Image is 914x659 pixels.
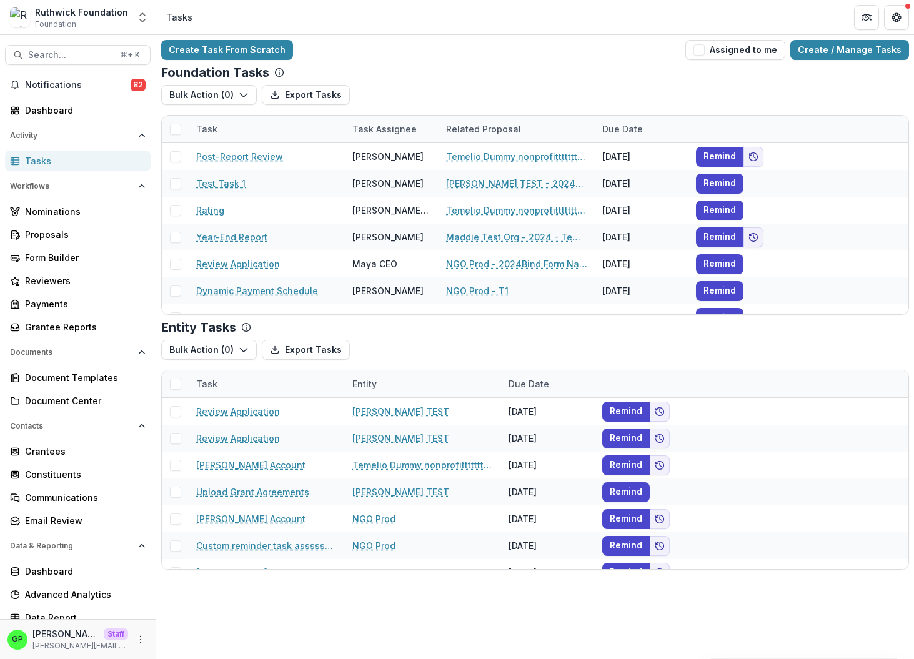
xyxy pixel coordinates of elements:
[28,50,112,61] span: Search...
[446,230,587,244] a: Maddie Test Org - 2024 - Temelio Test Form
[25,565,141,578] div: Dashboard
[196,150,283,163] a: Post-Report Review
[595,224,688,250] div: [DATE]
[595,116,688,142] div: Due Date
[595,250,688,277] div: [DATE]
[5,342,151,362] button: Open Documents
[25,468,141,481] div: Constituents
[602,536,650,556] button: Remind
[352,485,449,498] a: [PERSON_NAME] TEST
[189,370,345,397] div: Task
[25,154,141,167] div: Tasks
[501,559,595,586] div: [DATE]
[5,367,151,388] a: Document Templates
[196,405,280,418] a: Review Application
[5,224,151,245] a: Proposals
[650,429,670,448] button: Add to friends
[196,432,280,445] a: Review Application
[25,588,141,601] div: Advanced Analytics
[35,19,76,30] span: Foundation
[501,377,557,390] div: Due Date
[790,40,909,60] a: Create / Manage Tasks
[25,80,131,91] span: Notifications
[196,539,337,552] a: Custom reminder task asssssssssinged
[5,390,151,411] a: Document Center
[650,563,670,583] button: Add to friends
[501,478,595,505] div: [DATE]
[439,122,529,136] div: Related Proposal
[501,370,595,397] div: Due Date
[650,509,670,529] button: Add to friends
[352,230,424,244] div: [PERSON_NAME]
[595,197,688,224] div: [DATE]
[10,131,133,140] span: Activity
[446,311,587,324] a: [PERSON_NAME] TEST - 2024 - Pinned Form
[696,308,743,328] button: Remind
[161,340,257,360] button: Bulk Action (0)
[25,371,141,384] div: Document Templates
[352,177,424,190] div: [PERSON_NAME]
[352,539,395,552] a: NGO Prod
[685,40,785,60] button: Assigned to me
[696,201,743,220] button: Remind
[595,170,688,197] div: [DATE]
[345,116,439,142] div: Task Assignee
[196,512,305,525] a: [PERSON_NAME] Account
[650,455,670,475] button: Add to friends
[262,340,350,360] button: Export Tasks
[439,116,595,142] div: Related Proposal
[696,281,743,301] button: Remind
[501,425,595,452] div: [DATE]
[884,5,909,30] button: Get Help
[595,304,688,331] div: [DATE]
[696,254,743,274] button: Remind
[134,5,151,30] button: Open entity switcher
[196,230,267,244] a: Year-End Report
[5,487,151,508] a: Communications
[5,247,151,268] a: Form Builder
[32,627,99,640] p: [PERSON_NAME]
[5,176,151,196] button: Open Workflows
[5,536,151,556] button: Open Data & Reporting
[696,147,743,167] button: Remind
[5,45,151,65] button: Search...
[25,320,141,334] div: Grantee Reports
[5,270,151,291] a: Reviewers
[25,297,141,310] div: Payments
[196,485,309,498] a: Upload Grant Agreements
[352,204,431,217] div: [PERSON_NAME] T1
[595,277,688,304] div: [DATE]
[352,284,424,297] div: [PERSON_NAME]
[10,182,133,191] span: Workflows
[446,257,587,270] a: NGO Prod - 2024Bind Form Name
[5,441,151,462] a: Grantees
[196,204,224,217] a: Rating
[352,512,395,525] a: NGO Prod
[196,311,318,324] a: Dynamic Payment Schedule
[5,510,151,531] a: Email Review
[189,122,225,136] div: Task
[5,607,151,628] a: Data Report
[25,491,141,504] div: Communications
[161,40,293,60] a: Create Task From Scratch
[854,5,879,30] button: Partners
[743,147,763,167] button: Add to friends
[501,532,595,559] div: [DATE]
[501,505,595,532] div: [DATE]
[25,205,141,218] div: Nominations
[345,370,501,397] div: Entity
[10,7,30,27] img: Ruthwick Foundation
[5,294,151,314] a: Payments
[161,8,197,26] nav: breadcrumb
[189,116,345,142] div: Task
[25,514,141,527] div: Email Review
[5,100,151,121] a: Dashboard
[352,150,424,163] div: [PERSON_NAME]
[25,611,141,624] div: Data Report
[501,398,595,425] div: [DATE]
[133,632,148,647] button: More
[602,455,650,475] button: Remind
